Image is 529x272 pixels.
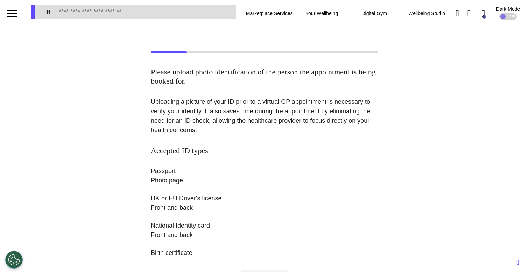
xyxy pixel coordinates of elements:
[401,3,453,23] div: Wellbeing Studio
[348,3,401,23] div: Digital Gym
[499,13,517,20] div: OFF
[151,166,378,185] p: Passport Photo page
[151,67,378,86] h2: Please upload photo identification of the person the appointment is being booked for.
[151,194,378,213] p: UK or EU Driver's license Front and back
[151,248,378,258] p: Birth certificate
[151,146,378,155] h3: Accepted ID types
[151,221,378,240] p: National Identity card Front and back
[5,251,23,269] button: Open Preferences
[296,3,348,23] div: Your Wellbeing
[151,97,378,135] p: Uploading a picture of your ID prior to a virtual GP appointment is necessary to verify your iden...
[243,3,296,23] div: Marketplace Services
[496,7,520,12] div: Dark Mode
